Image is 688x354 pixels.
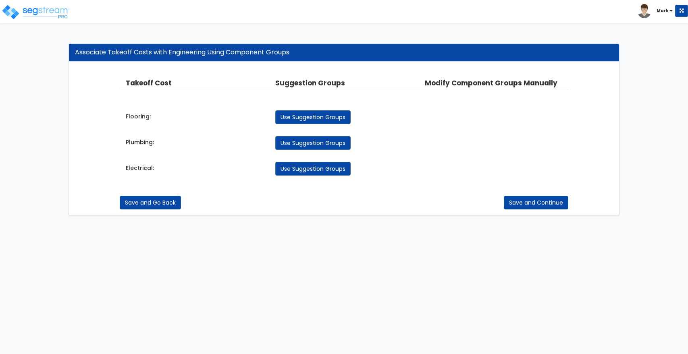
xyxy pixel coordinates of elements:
button: Save and Continue [504,196,568,209]
label: Plumbing: [126,138,154,146]
img: logo_pro_r.png [1,4,70,20]
a: Use Suggestion Groups [275,110,351,124]
b: Suggestion Groups [275,78,345,88]
img: avatar.png [637,4,651,18]
button: Save and Go Back [120,196,181,209]
a: Use Suggestion Groups [275,162,351,176]
div: Associate Takeoff Costs with Engineering Using Component Groups [75,48,613,57]
a: Use Suggestion Groups [275,136,351,150]
label: Electrical: [126,164,154,172]
b: Mark [657,8,669,14]
label: Flooring: [126,112,151,120]
b: Takeoff Cost [126,78,172,88]
b: Modify Component Groups Manually [425,78,557,88]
